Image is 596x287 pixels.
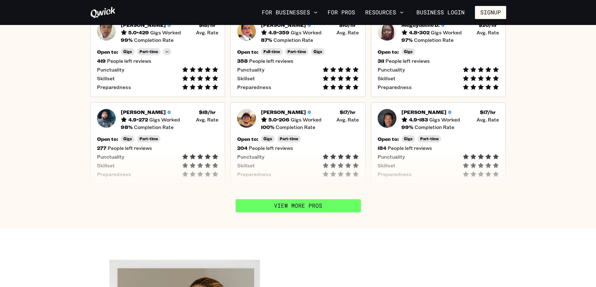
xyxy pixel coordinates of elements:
[237,84,271,90] span: Preparedness
[385,58,430,64] span: People left reviews
[371,15,506,97] button: Pro headshotMeguydeline D.4.8•302Gigs Worked$20/hr Avg. Rate97%Completion RateOpen to:Gigs311Peop...
[237,145,247,151] h5: 204
[140,136,158,141] span: Part-time
[97,49,118,55] h5: Open to:
[378,162,395,169] span: Skillset
[237,162,255,169] span: Skillset
[401,124,413,130] h5: 99 %
[378,171,412,177] span: Preparedness
[371,102,506,184] button: Pro headshot[PERSON_NAME]4.9•183Gigs Worked$17/hr Avg. Rate99%Completion RateOpen to:GigsPart-tim...
[230,15,366,97] button: Pro headshot[PERSON_NAME]4.9•359Gigs Worked$16/hr Avg. Rate87%Completion RateOpen to:Full-timePar...
[401,22,440,28] h5: Meguydeline D.
[411,6,470,19] a: Business Login
[97,154,124,160] span: Punctuality
[475,6,506,19] button: Signup
[378,145,386,151] h5: 184
[237,154,264,160] span: Punctuality
[237,75,255,82] span: Skillset
[90,102,226,184] button: Pro headshot[PERSON_NAME]4.9•272Gigs Worked$18/hr Avg. Rate98%Completion RateOpen to:GigsPart-tim...
[401,109,446,115] h5: [PERSON_NAME]
[336,116,359,123] span: Avg. Rate
[378,75,395,82] span: Skillset
[121,109,166,115] h5: [PERSON_NAME]
[431,29,462,36] span: Gigs Worked
[268,116,289,123] h5: 5.0 • 206
[414,37,454,43] span: Completion Rate
[291,116,322,123] span: Gigs Worked
[378,58,384,64] h5: 311
[261,22,306,28] h5: [PERSON_NAME]
[378,49,399,55] h5: Open to:
[420,136,439,141] span: Part-time
[249,58,293,64] span: People left reviews
[140,49,158,54] span: Part-time
[415,124,454,130] span: Completion Rate
[313,49,322,54] span: Gigs
[128,29,149,36] h5: 5.0 • 429
[97,171,131,177] span: Preparedness
[237,58,248,64] h5: 358
[409,116,428,123] h5: 4.9 • 183
[90,15,226,97] button: Pro headshot[PERSON_NAME]5.0•429Gigs Worked$18/hr Avg. Rate99%Completion RateOpen to:GigsPart-tim...
[196,116,218,123] span: Avg. Rate
[249,145,293,151] span: People left reviews
[237,136,258,142] h5: Open to:
[237,171,271,177] span: Preparedness
[429,116,460,123] span: Gigs Worked
[276,124,315,130] span: Completion Rate
[97,84,131,90] span: Preparedness
[134,124,174,130] span: Completion Rate
[261,124,274,130] h5: 100 %
[268,29,289,36] h5: 4.9 • 359
[280,136,298,141] span: Part-time
[121,124,133,130] h5: 98 %
[378,84,412,90] span: Preparedness
[230,102,366,184] button: Pro headshot[PERSON_NAME]5.0•206Gigs Worked$17/hr Avg. Rate100%Completion RateOpen to:GigsPart-ti...
[196,29,218,36] span: Avg. Rate
[236,199,361,212] a: View More Pros
[134,37,174,43] span: Completion Rate
[388,145,432,151] span: People left reviews
[128,116,148,123] h5: 4.9 • 272
[261,109,306,115] h5: [PERSON_NAME]
[378,154,405,160] span: Punctuality
[291,29,322,36] span: Gigs Worked
[97,22,116,41] img: Pro headshot
[166,49,169,54] span: --
[97,136,118,142] h5: Open to:
[404,136,413,141] span: Gigs
[363,7,406,18] button: Resources
[479,22,497,28] h5: $ 20 /hr
[273,37,313,43] span: Completion Rate
[150,29,181,36] span: Gigs Worked
[121,22,166,28] h5: [PERSON_NAME]
[97,145,106,151] h5: 277
[339,22,356,28] h5: $ 16 /hr
[123,49,132,54] span: Gigs
[237,67,264,73] span: Punctuality
[123,136,132,141] span: Gigs
[97,109,116,128] img: Pro headshot
[199,22,216,28] h5: $ 18 /hr
[108,145,152,151] span: People left reviews
[476,29,499,36] span: Avg. Rate
[237,109,256,128] img: Pro headshot
[401,37,413,43] h5: 97 %
[378,67,405,73] span: Punctuality
[259,7,320,18] button: For Businesses
[336,29,359,36] span: Avg. Rate
[97,67,124,73] span: Punctuality
[476,116,499,123] span: Avg. Rate
[404,49,413,54] span: Gigs
[288,49,306,54] span: Part-time
[97,75,115,82] span: Skillset
[378,136,399,142] h5: Open to:
[237,49,258,55] h5: Open to:
[340,109,355,115] h5: $ 17 /hr
[199,109,216,115] h5: $ 18 /hr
